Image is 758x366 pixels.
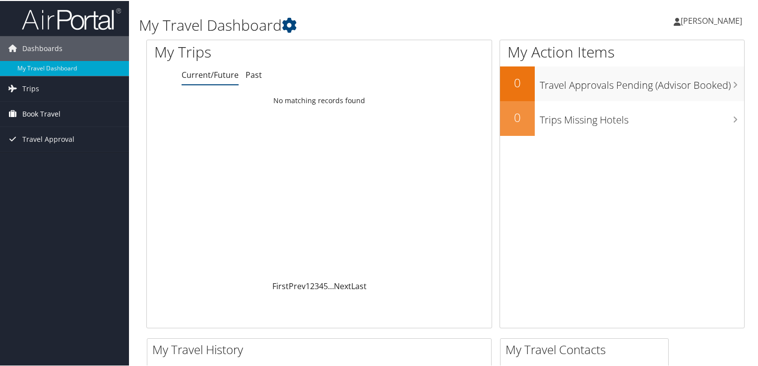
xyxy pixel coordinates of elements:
[540,107,744,126] h3: Trips Missing Hotels
[22,6,121,30] img: airportal-logo.png
[328,280,334,291] span: …
[500,65,744,100] a: 0Travel Approvals Pending (Advisor Booked)
[22,126,74,151] span: Travel Approval
[147,91,492,109] td: No matching records found
[152,340,491,357] h2: My Travel History
[22,101,61,125] span: Book Travel
[315,280,319,291] a: 3
[319,280,323,291] a: 4
[500,108,535,125] h2: 0
[310,280,315,291] a: 2
[500,41,744,61] h1: My Action Items
[272,280,289,291] a: First
[323,280,328,291] a: 5
[540,72,744,91] h3: Travel Approvals Pending (Advisor Booked)
[500,100,744,135] a: 0Trips Missing Hotels
[246,68,262,79] a: Past
[22,35,63,60] span: Dashboards
[681,14,742,25] span: [PERSON_NAME]
[154,41,341,61] h1: My Trips
[500,73,535,90] h2: 0
[182,68,239,79] a: Current/Future
[334,280,351,291] a: Next
[674,5,752,35] a: [PERSON_NAME]
[22,75,39,100] span: Trips
[139,14,548,35] h1: My Travel Dashboard
[306,280,310,291] a: 1
[351,280,367,291] a: Last
[505,340,668,357] h2: My Travel Contacts
[289,280,306,291] a: Prev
